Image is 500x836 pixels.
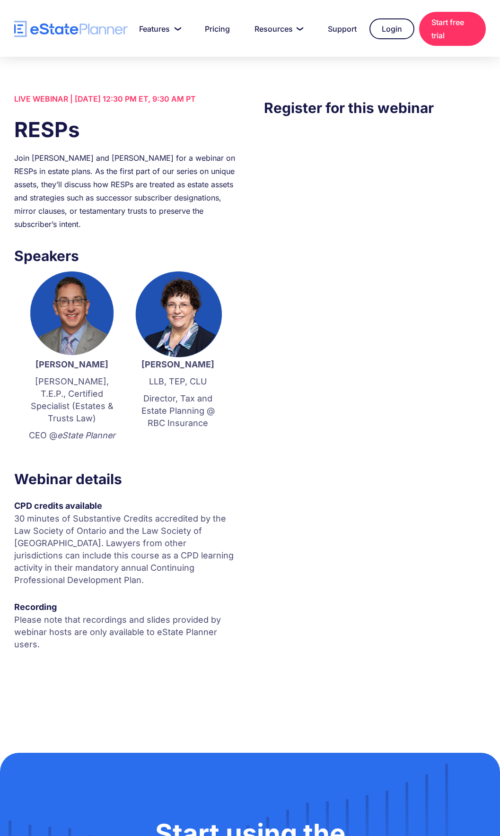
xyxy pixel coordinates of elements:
[28,429,115,442] p: CEO @
[264,138,486,307] iframe: Form 0
[134,392,221,429] p: Director, Tax and Estate Planning @ RBC Insurance
[35,359,108,369] strong: [PERSON_NAME]
[419,12,486,46] a: Start free trial
[14,655,236,668] p: ‍
[28,375,115,425] p: [PERSON_NAME], T.E.P., Certified Specialist (Estates & Trusts Law)
[14,614,236,651] p: Please note that recordings and slides provided by webinar hosts are only available to eState Pla...
[14,92,236,105] div: LIVE WEBINAR | [DATE] 12:30 PM ET, 9:30 AM PT
[14,115,236,144] h1: RESPs
[57,430,115,440] em: eState Planner
[14,21,128,37] a: home
[14,151,236,231] div: Join [PERSON_NAME] and [PERSON_NAME] for a webinar on RESPs in estate plans. As the first part of...
[369,18,414,39] a: Login
[316,19,365,38] a: Support
[193,19,238,38] a: Pricing
[243,19,312,38] a: Resources
[14,501,102,511] strong: CPD credits available
[14,601,236,614] div: Recording
[128,19,189,38] a: Features
[141,359,214,369] strong: [PERSON_NAME]
[14,468,236,490] h3: Webinar details
[14,245,236,267] h3: Speakers
[134,434,221,446] p: ‍
[134,375,221,388] p: LLB, TEP, CLU
[28,446,115,459] p: ‍
[264,97,486,119] h3: Register for this webinar
[14,513,236,586] p: 30 minutes of Substantive Credits accredited by the Law Society of Ontario and the Law Society of...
